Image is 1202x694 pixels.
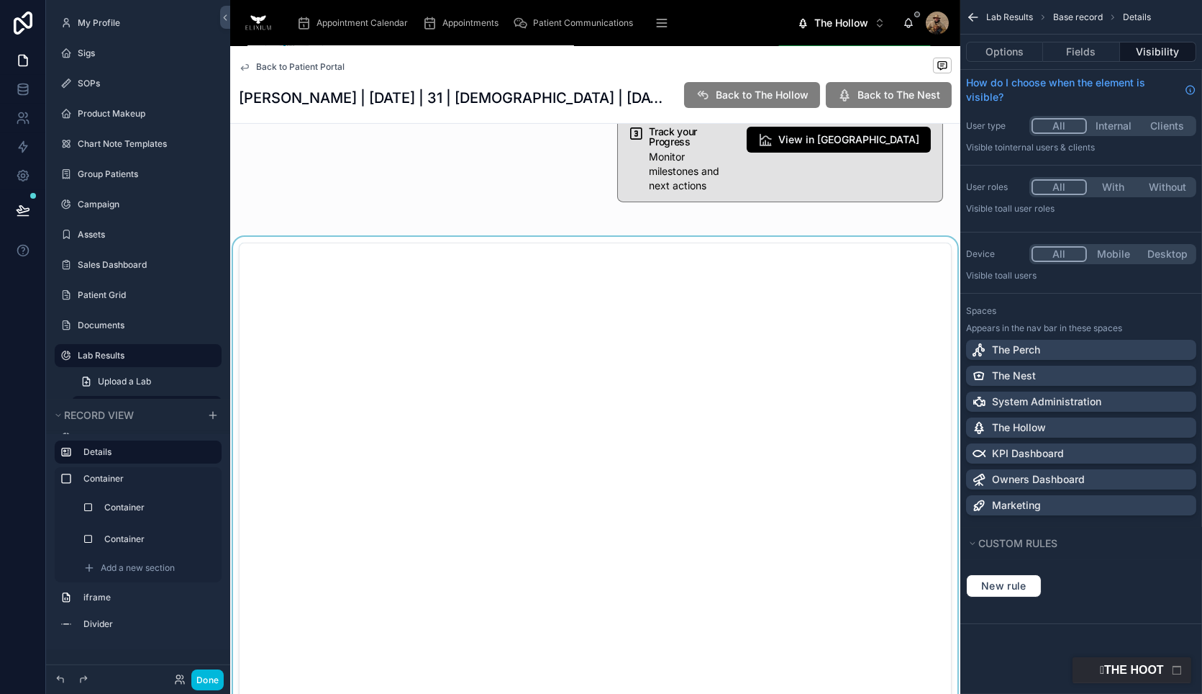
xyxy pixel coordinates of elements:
[78,78,213,89] label: SOPs
[509,10,643,36] a: Patient Communications
[992,395,1101,409] p: System Administration
[1087,118,1141,134] button: Internal
[978,537,1057,549] span: Custom rules
[966,142,1196,153] p: Visible to
[1032,179,1087,195] button: All
[78,289,213,301] label: Patient Grid
[78,138,213,150] label: Chart Note Templates
[1003,203,1055,214] span: All user roles
[83,592,210,603] label: iframe
[966,533,1188,554] button: Custom rules
[966,120,1024,132] label: User type
[78,259,213,271] label: Sales Dashboard
[1123,12,1151,23] span: Details
[78,17,213,29] label: My Profile
[1032,118,1087,134] button: All
[1043,42,1119,62] button: Fields
[46,434,230,650] div: scrollable content
[966,42,1043,62] button: Options
[83,473,210,485] label: Container
[78,229,213,240] label: Assets
[1140,246,1194,262] button: Desktop
[992,472,1085,487] p: Owners Dashboard
[78,199,213,210] label: Campaign
[1087,246,1141,262] button: Mobile
[992,369,1036,383] p: The Nest
[239,88,669,108] h1: [PERSON_NAME] | [DATE] | 31 | [DEMOGRAPHIC_DATA] | [DATE]
[814,16,868,30] span: The Hollow
[78,320,213,331] label: Documents
[442,17,498,29] span: Appointments
[317,17,408,29] span: Appointment Calendar
[98,376,151,387] span: Upload a Lab
[191,670,224,690] button: Done
[986,12,1033,23] span: Lab Results
[101,562,175,574] span: Add a new section
[292,10,418,36] a: Appointment Calendar
[1140,179,1194,195] button: Without
[992,420,1046,435] p: The Hollow
[72,396,222,419] a: Base record
[1032,246,1087,262] button: All
[1003,142,1095,153] span: Internal users & clients
[104,533,207,545] label: Container
[242,12,275,35] img: App logo
[418,10,509,36] a: Appointments
[239,61,345,73] a: Back to Patient Portal
[966,305,996,317] label: Spaces
[83,446,210,458] label: Details
[78,48,213,59] label: Sigs
[104,502,207,513] label: Container
[1087,179,1141,195] button: With
[966,323,1196,334] p: Appears in the nav bar in these spaces
[1140,118,1194,134] button: Clients
[533,17,633,29] span: Patient Communications
[83,618,210,630] label: Divider
[72,370,222,393] a: Upload a Lab
[64,409,134,421] span: Record view
[966,76,1179,104] span: How do I choose when the element is visible?
[966,181,1024,193] label: User roles
[786,10,897,36] button: Select Button
[966,203,1196,215] p: Visible to
[256,61,345,73] span: Back to Patient Portal
[286,7,786,39] div: scrollable content
[52,405,199,425] button: Record view
[966,270,1196,281] p: Visible to
[78,108,213,120] label: Product Makeup
[966,76,1196,104] a: How do I choose when the element is visible?
[966,574,1042,598] button: New rule
[992,343,1040,357] p: The Perch
[1053,12,1103,23] span: Base record
[78,350,213,361] label: Lab Results
[992,446,1064,461] p: KPI Dashboard
[966,248,1024,260] label: Device
[1003,270,1037,281] span: all users
[78,168,213,180] label: Group Patients
[992,498,1041,513] p: Marketing
[975,580,1032,592] span: New rule
[1120,42,1196,62] button: Visibility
